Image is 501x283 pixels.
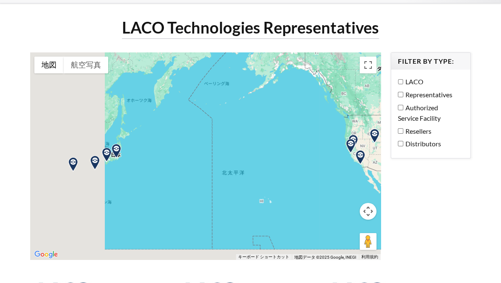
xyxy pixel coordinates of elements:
button: 全画面ビューを切り替えます [360,57,376,73]
button: 航空写真を見る [64,57,108,73]
h4: Filter by Type: [398,57,464,66]
label: Authorized Service Facility [398,102,459,124]
img: Google [32,249,60,260]
button: 地図のカメラ コントロール [360,203,376,220]
input: Resellers [398,128,403,134]
button: 市街地図を見る [34,57,64,73]
a: 利用規約（新しいタブで開きます） [361,254,378,259]
button: キーボード ショートカット [238,254,289,260]
input: LACO [398,79,403,85]
input: Representatives [398,92,403,97]
input: Authorized Service Facility [398,105,403,110]
label: LACO [398,76,459,87]
label: Resellers [398,126,459,137]
input: Distributors [398,141,403,146]
h1: LACO Technologies Representatives [122,17,379,39]
label: Distributors [398,138,459,149]
a: Google マップでこの地域を開きます（新しいウィンドウが開きます） [32,249,60,260]
label: Representatives [398,89,459,100]
span: 地図データ ©2025 Google, INEGI [294,255,356,260]
button: 地図上にペグマンをドロップして、ストリートビューを開きます [360,233,376,250]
